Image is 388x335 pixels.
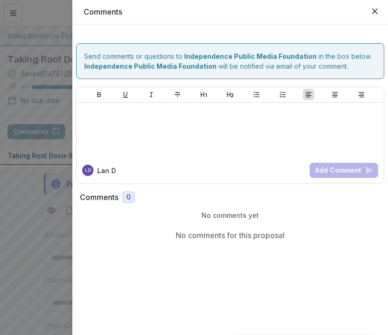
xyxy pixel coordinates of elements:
[84,62,217,70] strong: Independence Public Media Foundation
[251,89,262,100] button: Bullet List
[184,52,317,60] strong: Independence Public Media Foundation
[225,89,236,100] button: Heading 2
[80,193,118,202] h2: Comments
[120,89,131,100] button: Underline
[80,210,380,220] p: No comments yet
[84,8,377,16] h2: Comments
[176,230,285,241] p: No comments for this proposal
[329,89,341,100] button: Align Center
[146,89,157,100] button: Italicize
[356,89,367,100] button: Align Right
[277,89,288,100] button: Ordered List
[126,193,131,201] span: 0
[303,89,314,100] button: Align Left
[76,43,384,79] div: Send comments or questions to in the box below. will be notified via email of your comment.
[85,168,91,173] div: Lan Dinh
[97,166,116,175] p: Lan D
[367,4,382,19] button: Close
[310,163,378,178] button: Add Comment
[93,89,105,100] button: Bold
[198,89,210,100] button: Heading 1
[172,89,183,100] button: Strike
